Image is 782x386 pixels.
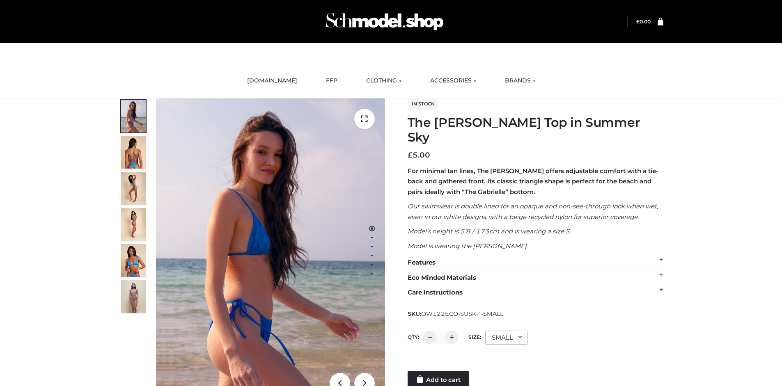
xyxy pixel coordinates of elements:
[320,72,344,90] a: FFP
[408,242,527,250] em: Model is wearing the [PERSON_NAME]
[408,202,658,221] em: Our swimwear is double lined for an opaque and non-see-through look when wet, even in our white d...
[636,18,651,25] bdi: 0.00
[499,72,541,90] a: BRANDS
[408,115,663,145] h1: The [PERSON_NAME] Top in Summer Sky
[360,72,408,90] a: CLOTHING
[408,151,413,160] span: £
[636,18,640,25] span: £
[408,255,663,270] div: Features
[121,280,146,313] img: SSVC.jpg
[121,244,146,277] img: 2.Alex-top_CN-1-1-2.jpg
[408,285,663,300] div: Care instructions
[485,331,528,345] div: SMALL
[636,18,651,25] a: £0.00
[408,227,571,235] em: Model’s height is 5’8 / 173cm and is wearing a size S.
[241,72,303,90] a: [DOMAIN_NAME]
[421,310,503,317] span: OW122ECO-SUSK-_-SMALL
[468,334,481,340] label: Size:
[408,309,504,319] span: SKU:
[121,136,146,169] img: 5.Alex-top_CN-1-1_1-1.jpg
[121,172,146,205] img: 4.Alex-top_CN-1-1-2.jpg
[323,5,446,38] img: Schmodel Admin 964
[408,270,663,286] div: Eco Minded Materials
[408,99,438,109] span: In stock
[408,151,430,160] bdi: 5.00
[121,100,146,132] img: 1.Alex-top_SS-1_4464b1e7-c2c9-4e4b-a62c-58381cd673c0-1.jpg
[408,167,658,196] strong: For minimal tan lines, The [PERSON_NAME] offers adjustable comfort with a tie-back and gathered f...
[424,72,482,90] a: ACCESSORIES
[408,334,419,340] label: QTY:
[121,208,146,241] img: 3.Alex-top_CN-1-1-2.jpg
